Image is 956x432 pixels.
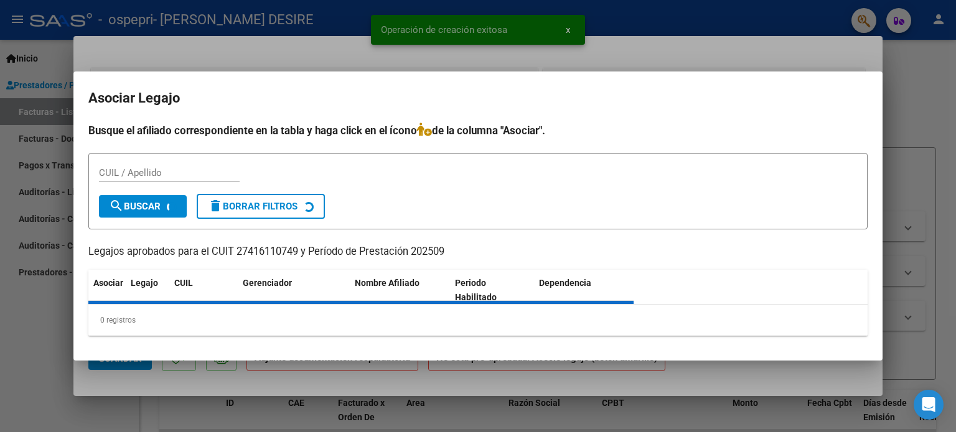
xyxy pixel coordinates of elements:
mat-icon: delete [208,198,223,213]
h4: Busque el afiliado correspondiente en la tabla y haga click en el ícono de la columna "Asociar". [88,122,868,139]
span: Gerenciador [243,278,292,288]
button: Buscar [99,195,187,218]
span: Periodo Habilitado [455,278,497,302]
span: Nombre Afiliado [355,278,419,288]
datatable-header-cell: Gerenciador [238,270,350,311]
span: Legajo [131,278,158,288]
datatable-header-cell: Periodo Habilitado [450,270,534,311]
datatable-header-cell: Dependencia [534,270,634,311]
span: CUIL [174,278,193,288]
mat-icon: search [109,198,124,213]
span: Dependencia [539,278,591,288]
div: Open Intercom Messenger [914,390,944,420]
datatable-header-cell: Asociar [88,270,126,311]
span: Asociar [93,278,123,288]
button: Borrar Filtros [197,194,325,219]
span: Borrar Filtros [208,201,298,212]
datatable-header-cell: CUIL [169,270,238,311]
datatable-header-cell: Legajo [126,270,169,311]
p: Legajos aprobados para el CUIT 27416110749 y Período de Prestación 202509 [88,244,868,260]
datatable-header-cell: Nombre Afiliado [350,270,450,311]
h2: Asociar Legajo [88,86,868,110]
span: Buscar [109,201,161,212]
div: 0 registros [88,305,868,336]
